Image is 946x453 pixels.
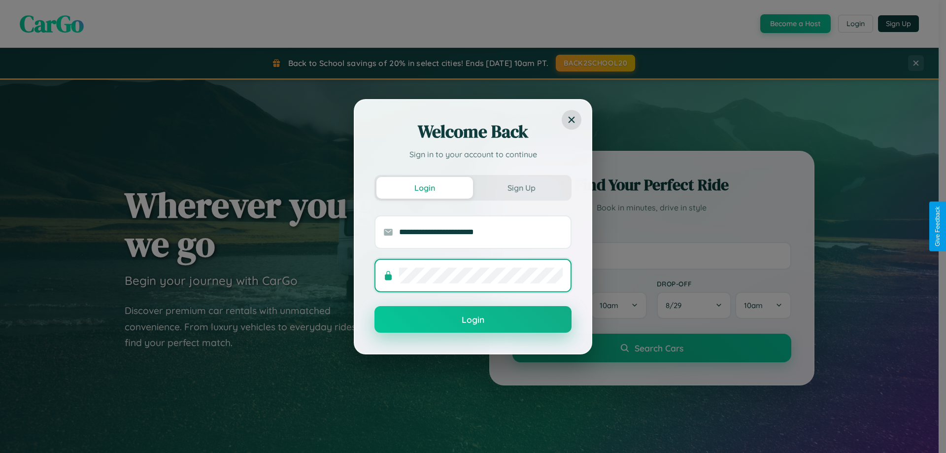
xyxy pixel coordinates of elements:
[374,120,572,143] h2: Welcome Back
[374,306,572,333] button: Login
[374,148,572,160] p: Sign in to your account to continue
[473,177,570,199] button: Sign Up
[376,177,473,199] button: Login
[934,207,941,246] div: Give Feedback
